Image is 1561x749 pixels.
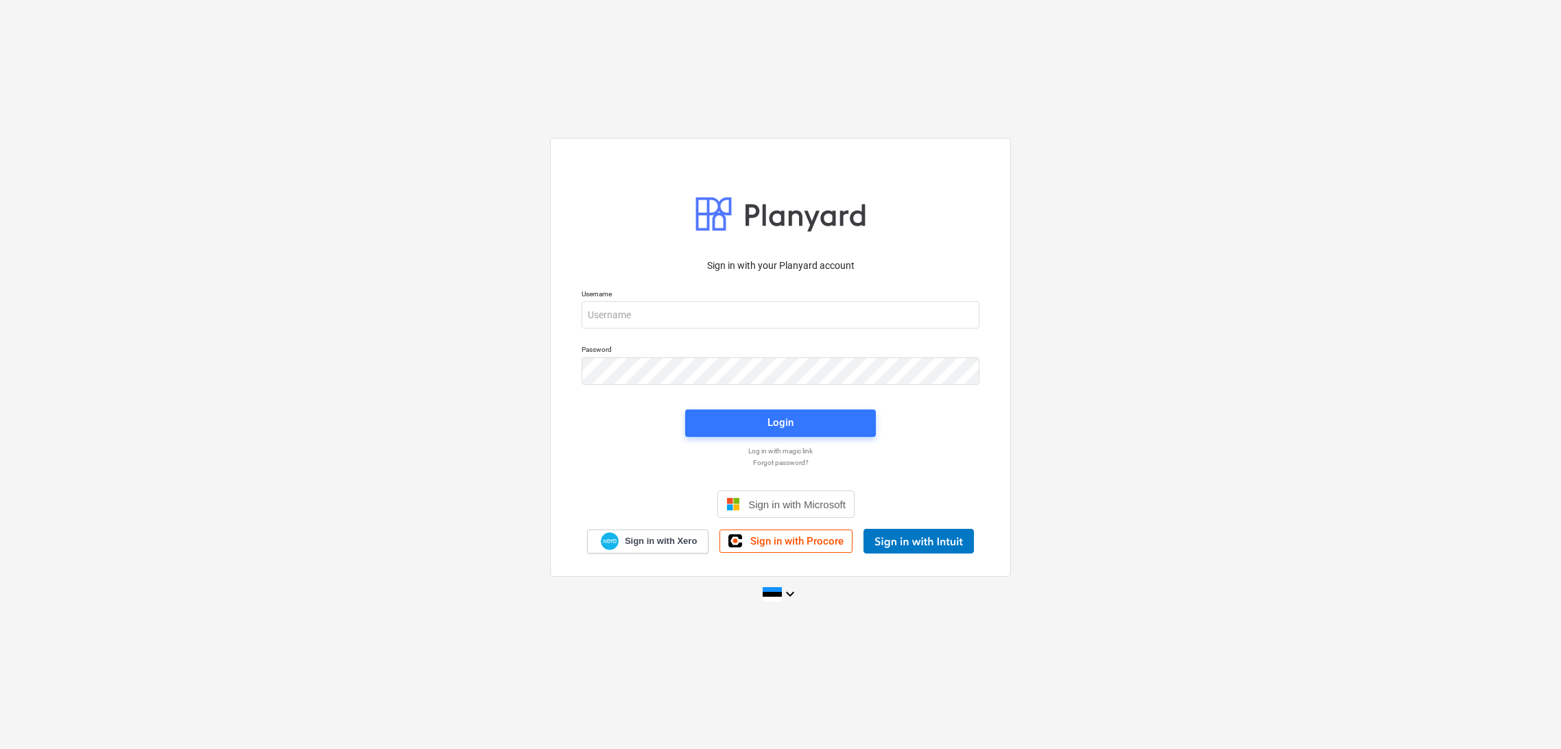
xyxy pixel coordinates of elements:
[582,289,979,301] p: Username
[575,458,986,467] a: Forgot password?
[748,499,846,510] span: Sign in with Microsoft
[601,532,619,551] img: Xero logo
[782,586,798,602] i: keyboard_arrow_down
[582,345,979,357] p: Password
[726,497,740,511] img: Microsoft logo
[719,530,853,553] a: Sign in with Procore
[582,301,979,329] input: Username
[587,530,709,554] a: Sign in with Xero
[767,414,794,431] div: Login
[575,447,986,455] a: Log in with magic link
[625,535,697,547] span: Sign in with Xero
[582,259,979,273] p: Sign in with your Planyard account
[685,409,876,437] button: Login
[750,535,844,547] span: Sign in with Procore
